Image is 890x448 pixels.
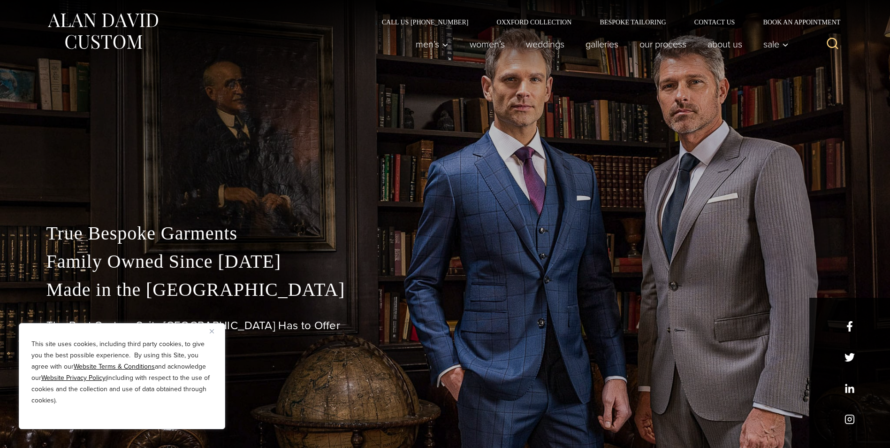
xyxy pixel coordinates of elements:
[575,35,629,54] a: Galleries
[459,35,515,54] a: Women’s
[210,325,221,337] button: Close
[74,362,155,371] a: Website Terms & Conditions
[482,19,586,25] a: Oxxford Collection
[41,373,106,383] a: Website Privacy Policy
[763,39,789,49] span: Sale
[46,10,159,52] img: Alan David Custom
[46,319,844,332] h1: The Best Custom Suits [GEOGRAPHIC_DATA] Has to Offer
[368,19,844,25] nav: Secondary Navigation
[680,19,749,25] a: Contact Us
[629,35,697,54] a: Our Process
[210,329,214,333] img: Close
[368,19,483,25] a: Call Us [PHONE_NUMBER]
[822,33,844,55] button: View Search Form
[46,219,844,304] p: True Bespoke Garments Family Owned Since [DATE] Made in the [GEOGRAPHIC_DATA]
[749,19,844,25] a: Book an Appointment
[586,19,680,25] a: Bespoke Tailoring
[31,339,213,406] p: This site uses cookies, including third party cookies, to give you the best possible experience. ...
[416,39,449,49] span: Men’s
[697,35,753,54] a: About Us
[515,35,575,54] a: weddings
[405,35,793,54] nav: Primary Navigation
